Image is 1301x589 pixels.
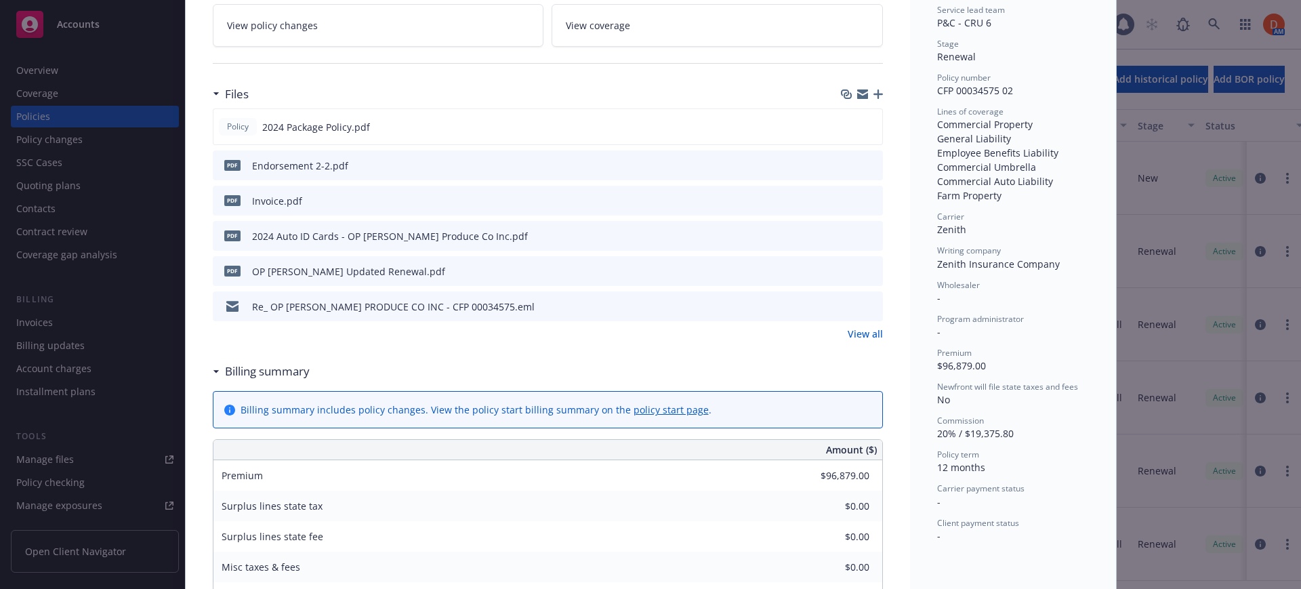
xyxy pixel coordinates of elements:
div: Endorsement 2-2.pdf [252,159,348,173]
a: View policy changes [213,4,544,47]
span: Stage [937,38,959,49]
div: General Liability [937,131,1089,146]
button: preview file [865,120,877,134]
div: Commercial Property [937,117,1089,131]
span: Misc taxes & fees [222,561,300,573]
a: View coverage [552,4,883,47]
span: P&C - CRU 6 [937,16,991,29]
input: 0.00 [789,527,877,547]
button: download file [843,120,854,134]
div: 2024 Auto ID Cards - OP [PERSON_NAME] Produce Co Inc.pdf [252,229,528,243]
div: Invoice.pdf [252,194,302,208]
div: Employee Benefits Liability [937,146,1089,160]
span: - [937,529,941,542]
a: policy start page [634,403,709,416]
span: 20% / $19,375.80 [937,427,1014,440]
span: Policy [224,121,251,133]
input: 0.00 [789,466,877,486]
span: Surplus lines state tax [222,500,323,512]
span: pdf [224,160,241,170]
span: $96,879.00 [937,359,986,372]
span: 2024 Package Policy.pdf [262,120,370,134]
span: Program administrator [937,313,1024,325]
button: download file [844,159,854,173]
span: Premium [222,469,263,482]
span: Amount ($) [826,443,877,457]
h3: Files [225,85,249,103]
button: download file [844,300,854,314]
div: Farm Property [937,188,1089,203]
span: View coverage [566,18,630,33]
button: download file [844,264,854,279]
span: Service lead team [937,4,1005,16]
span: Surplus lines state fee [222,530,323,543]
span: - [937,495,941,508]
span: Writing company [937,245,1001,256]
span: Carrier payment status [937,483,1025,494]
span: CFP 00034575 02 [937,84,1013,97]
span: pdf [224,195,241,205]
span: Carrier [937,211,964,222]
span: Zenith Insurance Company [937,258,1060,270]
button: preview file [865,159,877,173]
span: No [937,393,950,406]
div: Commercial Umbrella [937,160,1089,174]
h3: Billing summary [225,363,310,380]
a: View all [848,327,883,341]
button: preview file [865,264,877,279]
span: Lines of coverage [937,106,1004,117]
button: preview file [865,194,877,208]
div: Billing summary [213,363,310,380]
button: preview file [865,229,877,243]
span: Client payment status [937,517,1019,529]
span: Policy term [937,449,979,460]
span: Wholesaler [937,279,980,291]
div: Billing summary includes policy changes. View the policy start billing summary on the . [241,403,711,417]
span: Premium [937,347,972,359]
button: download file [844,194,854,208]
span: 12 months [937,461,985,474]
span: View policy changes [227,18,318,33]
button: preview file [865,300,877,314]
div: Re_ OP [PERSON_NAME] PRODUCE CO INC - CFP 00034575.eml [252,300,535,314]
div: OP [PERSON_NAME] Updated Renewal.pdf [252,264,445,279]
span: - [937,291,941,304]
input: 0.00 [789,496,877,516]
span: pdf [224,266,241,276]
span: - [937,325,941,338]
span: pdf [224,230,241,241]
span: Commission [937,415,984,426]
div: Files [213,85,249,103]
div: Commercial Auto Liability [937,174,1089,188]
span: Newfront will file state taxes and fees [937,381,1078,392]
button: download file [844,229,854,243]
span: Policy number [937,72,991,83]
span: Renewal [937,50,976,63]
span: Zenith [937,223,966,236]
input: 0.00 [789,557,877,577]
